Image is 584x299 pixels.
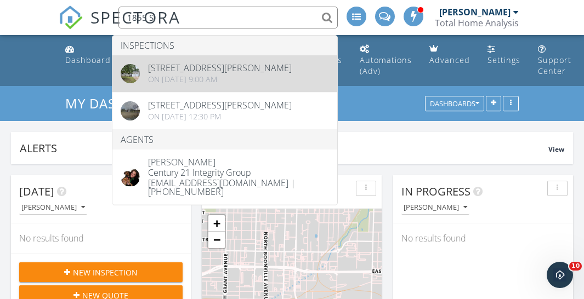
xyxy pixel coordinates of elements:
span: SPECTORA [90,5,180,28]
button: [PERSON_NAME] [401,200,469,215]
button: Dashboards [425,96,484,112]
iframe: Intercom live chat [547,262,573,288]
div: [EMAIL_ADDRESS][DOMAIN_NAME] | [PHONE_NUMBER] [148,177,329,196]
span: [DATE] [19,184,54,199]
a: [STREET_ADDRESS][PERSON_NAME] On [DATE] 9:00 am [112,55,337,92]
li: Agents [112,130,337,150]
img: streetview [121,101,140,120]
div: [PERSON_NAME] [21,204,85,211]
span: View [548,145,564,154]
div: On [DATE] 12:30 pm [148,112,292,121]
div: [STREET_ADDRESS][PERSON_NAME] [148,64,292,72]
div: Dashboards [430,100,479,108]
div: No results found [393,223,573,253]
div: Advanced [429,55,470,65]
div: Total Home Analysis [435,18,519,28]
div: [STREET_ADDRESS][PERSON_NAME] [148,101,292,110]
img: 115762953486640161948.jpg [121,168,140,187]
div: [PERSON_NAME] [404,204,467,211]
div: Dashboard [65,55,111,65]
div: Support Center [538,55,571,76]
a: Zoom in [208,215,225,232]
a: Support Center [534,39,576,82]
a: [STREET_ADDRESS][PERSON_NAME] On [DATE] 12:30 pm [112,93,337,129]
button: [PERSON_NAME] [19,200,87,215]
a: Zoom out [208,232,225,248]
a: Dashboard [61,39,115,71]
div: Automations (Adv) [360,55,412,76]
span: New Inspection [73,267,138,278]
div: [PERSON_NAME] [439,7,511,18]
div: Century 21 Integrity Group [148,166,329,177]
div: Alerts [20,141,548,156]
span: 10 [569,262,582,271]
div: On [DATE] 9:00 am [148,75,292,84]
div: No results found [11,223,191,253]
a: My Dashboard [65,94,183,112]
a: Settings [483,39,525,71]
img: The Best Home Inspection Software - Spectora [59,5,83,30]
span: In Progress [401,184,470,199]
div: [PERSON_NAME] [148,158,329,166]
li: Inspections [112,36,337,55]
a: Advanced [425,39,474,71]
div: Settings [487,55,520,65]
a: Automations (Advanced) [355,39,416,82]
button: New Inspection [19,262,183,282]
input: Search everything... [118,7,338,28]
a: SPECTORA [59,15,180,38]
img: 9529144%2Fcover_photos%2Ffu5m2YapBq9nQUiA2V4e%2Foriginal.jpg [121,64,140,83]
a: [PERSON_NAME] Century 21 Integrity Group [EMAIL_ADDRESS][DOMAIN_NAME] | [PHONE_NUMBER] [112,150,337,204]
